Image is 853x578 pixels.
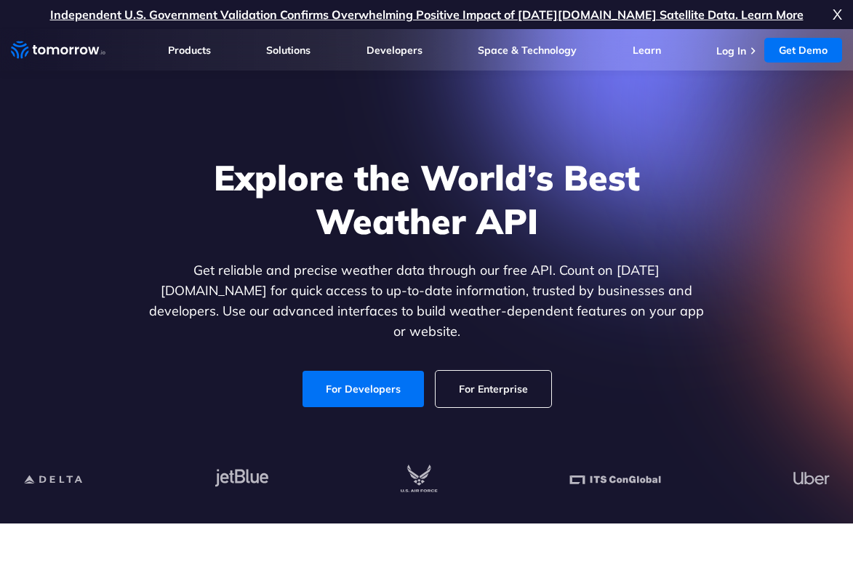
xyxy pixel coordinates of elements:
a: Home link [11,39,105,61]
a: For Enterprise [436,371,551,407]
a: Log In [716,44,746,57]
h1: Explore the World’s Best Weather API [146,156,708,243]
a: Get Demo [764,38,842,63]
a: Independent U.S. Government Validation Confirms Overwhelming Positive Impact of [DATE][DOMAIN_NAM... [50,7,804,22]
a: For Developers [303,371,424,407]
a: Solutions [266,44,311,57]
a: Products [168,44,211,57]
p: Get reliable and precise weather data through our free API. Count on [DATE][DOMAIN_NAME] for quic... [146,260,708,342]
a: Developers [367,44,423,57]
a: Space & Technology [478,44,577,57]
a: Learn [633,44,661,57]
